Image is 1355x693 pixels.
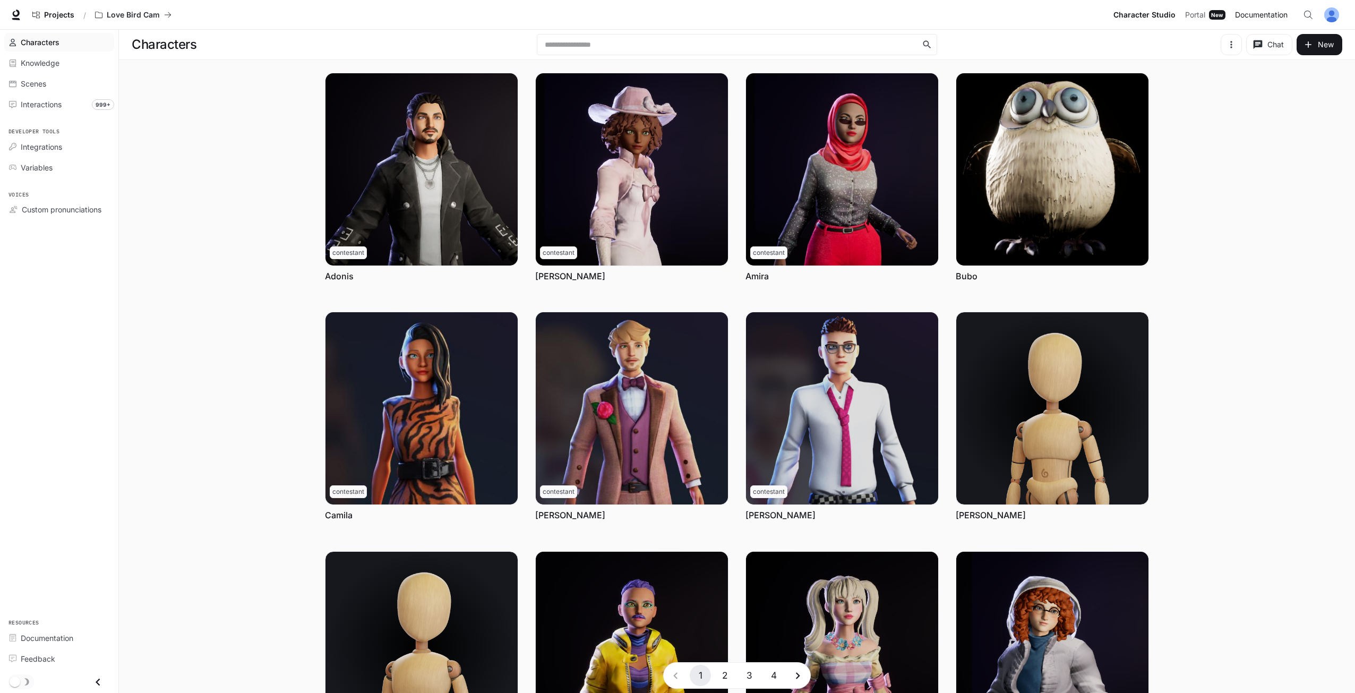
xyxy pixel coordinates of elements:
a: Character Studio [1109,4,1180,25]
a: Knowledge [4,54,114,72]
h1: Characters [132,34,196,55]
a: [PERSON_NAME] [535,509,605,521]
p: Love Bird Cam [107,11,160,20]
a: Adonis [325,270,354,282]
a: PortalNew [1181,4,1230,25]
img: Amira [746,73,938,266]
a: Bubo [956,270,977,282]
a: Custom pronunciations [4,200,114,219]
img: Adonis [325,73,518,266]
span: Variables [21,162,53,173]
img: Amanda [536,73,728,266]
img: Bubo [956,73,1148,266]
img: User avatar [1324,7,1339,22]
a: Scenes [4,74,114,93]
a: Variables [4,158,114,177]
img: Ethan [746,312,938,504]
a: Integrations [4,138,114,156]
span: Knowledge [21,57,59,69]
span: Characters [21,37,59,48]
button: Chat [1246,34,1292,55]
a: Characters [4,33,114,52]
img: Chad [536,312,728,504]
button: All workspaces [90,4,176,25]
button: Go to next page [787,665,809,686]
a: [PERSON_NAME] [956,509,1026,521]
a: Interactions [4,95,114,114]
a: Documentation [1231,4,1296,25]
span: Documentation [21,632,73,644]
a: Feedback [4,649,114,668]
div: / [79,10,90,21]
span: Character Studio [1113,8,1176,22]
span: Projects [44,11,74,20]
span: Custom pronunciations [22,204,101,215]
button: Open Command Menu [1298,4,1319,25]
span: Integrations [21,141,62,152]
button: Go to page 4 [763,665,784,686]
span: Interactions [21,99,62,110]
span: Dark mode toggle [10,675,20,687]
img: Gregull [956,312,1148,504]
a: Documentation [4,629,114,647]
button: User avatar [1321,4,1342,25]
div: New [1209,10,1225,20]
span: Documentation [1235,8,1288,22]
img: Camila [325,312,518,504]
a: Go to projects [28,4,79,25]
a: Camila [325,509,353,521]
span: 999+ [92,99,114,110]
span: Feedback [21,653,55,664]
button: Close drawer [86,671,110,693]
span: Portal [1185,8,1205,22]
a: [PERSON_NAME] [535,270,605,282]
button: Go to page 2 [714,665,735,686]
span: Scenes [21,78,46,89]
button: page 1 [690,665,711,686]
button: New [1297,34,1342,55]
a: Amira [745,270,769,282]
a: [PERSON_NAME] [745,509,816,521]
button: Go to page 3 [739,665,760,686]
nav: pagination navigation [663,662,811,689]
